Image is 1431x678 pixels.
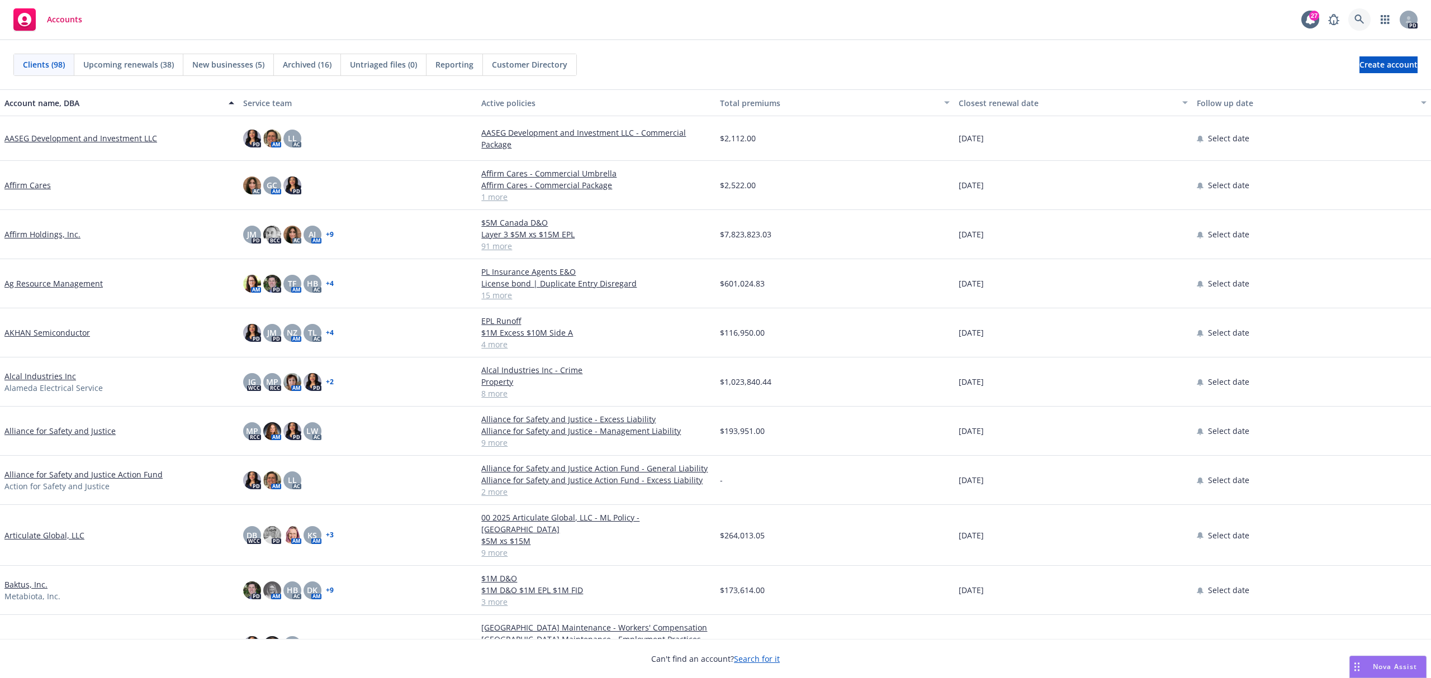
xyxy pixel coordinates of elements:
[1208,584,1249,596] span: Select date
[481,338,711,350] a: 4 more
[287,327,297,338] span: NZ
[481,622,711,633] a: [GEOGRAPHIC_DATA] Maintenance - Workers' Compensation
[1374,8,1396,31] a: Switch app
[1323,8,1345,31] a: Report a Bug
[720,179,756,191] span: $2,522.00
[192,59,264,70] span: New businesses (5)
[263,636,281,654] img: photo
[720,132,756,144] span: $2,112.00
[1359,54,1418,75] span: Create account
[350,59,417,70] span: Untriaged files (0)
[720,474,723,486] span: -
[959,327,984,338] span: [DATE]
[243,97,473,109] div: Service team
[243,581,261,599] img: photo
[4,179,51,191] a: Affirm Cares
[481,462,711,474] a: Alliance for Safety and Justice Action Fund - General Liability
[287,584,298,596] span: HB
[492,59,567,70] span: Customer Directory
[959,278,984,289] span: [DATE]
[720,278,765,289] span: $601,024.83
[1208,228,1249,240] span: Select date
[720,97,937,109] div: Total premiums
[481,278,711,289] a: License bond | Duplicate Entry Disregard
[246,425,258,437] span: MP
[481,97,711,109] div: Active policies
[481,584,711,596] a: $1M D&O $1M EPL $1M FID
[734,653,780,664] a: Search for it
[288,474,297,486] span: LL
[1349,656,1427,678] button: Nova Assist
[263,275,281,293] img: photo
[243,471,261,489] img: photo
[288,278,296,289] span: TF
[481,535,711,547] a: $5M xs $15M
[239,89,477,116] button: Service team
[959,529,984,541] span: [DATE]
[959,474,984,486] span: [DATE]
[481,217,711,228] a: $5M Canada D&O
[1208,529,1249,541] span: Select date
[1373,662,1417,671] span: Nova Assist
[959,132,984,144] span: [DATE]
[481,413,711,425] a: Alliance for Safety and Justice - Excess Liability
[263,226,281,243] img: photo
[4,228,80,240] a: Affirm Holdings, Inc.
[283,176,301,194] img: photo
[481,512,711,535] a: 00 2025 Articulate Global, LLC - ML Policy - [GEOGRAPHIC_DATA]
[307,278,318,289] span: HB
[306,425,318,437] span: LW
[1208,425,1249,437] span: Select date
[326,379,334,385] a: + 2
[263,526,281,544] img: photo
[477,89,715,116] button: Active policies
[307,529,317,541] span: KS
[481,572,711,584] a: $1M D&O
[4,469,163,480] a: Alliance for Safety and Justice Action Fund
[326,231,334,238] a: + 9
[959,584,984,596] span: [DATE]
[4,579,48,590] a: Baktus, Inc.
[247,529,257,541] span: DB
[283,422,301,440] img: photo
[720,425,765,437] span: $193,951.00
[435,59,473,70] span: Reporting
[326,532,334,538] a: + 3
[4,529,84,541] a: Articulate Global, LLC
[9,4,87,35] a: Accounts
[1208,376,1249,388] span: Select date
[326,587,334,594] a: + 9
[266,376,278,388] span: MP
[288,132,297,144] span: LL
[481,191,711,203] a: 1 more
[481,228,711,240] a: Layer 3 $5M xs $15M EPL
[720,376,771,388] span: $1,023,840.44
[959,97,1176,109] div: Closest renewal date
[283,226,301,243] img: photo
[481,486,711,498] a: 2 more
[481,327,711,338] a: $1M Excess $10M Side A
[1208,327,1249,338] span: Select date
[263,581,281,599] img: photo
[243,636,261,654] img: photo
[267,179,277,191] span: GC
[304,373,321,391] img: photo
[23,59,65,70] span: Clients (98)
[4,278,103,289] a: Ag Resource Management
[243,130,261,147] img: photo
[715,89,954,116] button: Total premiums
[243,275,261,293] img: photo
[1208,179,1249,191] span: Select date
[243,176,261,194] img: photo
[959,425,984,437] span: [DATE]
[481,315,711,327] a: EPL Runoff
[4,480,110,492] span: Action for Safety and Justice
[959,179,984,191] span: [DATE]
[720,529,765,541] span: $264,013.05
[481,376,711,388] a: Property
[651,653,780,665] span: Can't find an account?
